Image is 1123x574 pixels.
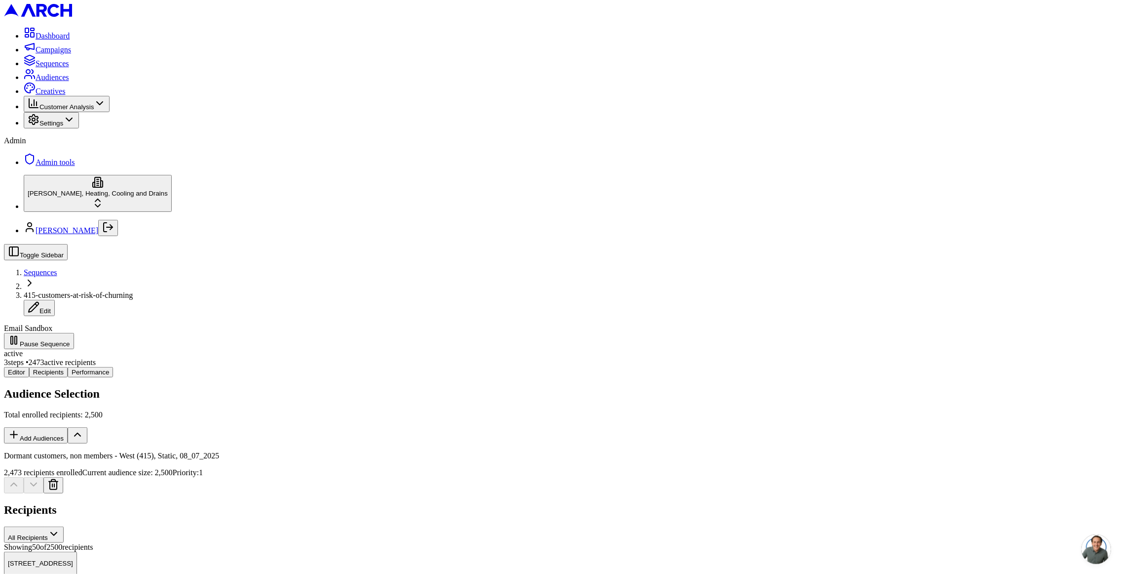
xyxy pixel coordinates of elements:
a: [PERSON_NAME] [36,226,98,235]
p: Total enrolled recipients: 2,500 [4,410,1119,419]
a: Sequences [24,268,57,277]
span: 3 steps • 2473 active recipients [4,358,96,367]
span: 415-customers-at-risk-of-churning [24,291,133,299]
button: Toggle Sidebar [4,244,68,260]
h2: Audience Selection [4,387,1119,401]
span: 2,473 recipients enrolled [4,468,82,477]
button: Settings [24,112,79,128]
span: [PERSON_NAME], Heating, Cooling and Drains [28,190,168,197]
p: Dormant customers, non members - West (415), Static, 08_07_2025 [4,451,1119,460]
a: Creatives [24,87,65,95]
a: Audiences [24,73,69,82]
a: Campaigns [24,45,71,54]
span: Settings [39,120,63,127]
span: Current audience size: 2,500 [82,468,173,477]
p: [STREET_ADDRESS] [8,560,73,567]
div: Showing 50 of 2500 recipients [4,543,1119,552]
span: Admin tools [36,158,75,166]
span: Toggle Sidebar [20,251,64,259]
div: Admin [4,136,1119,145]
button: Editor [4,367,29,377]
a: Sequences [24,59,69,68]
span: Edit [39,307,51,315]
span: Sequences [36,59,69,68]
a: Dashboard [24,32,70,40]
span: Campaigns [36,45,71,54]
span: Priority: 1 [173,468,203,477]
span: Customer Analysis [39,103,94,111]
span: Dashboard [36,32,70,40]
a: Admin tools [24,158,75,166]
div: Email Sandbox [4,324,1119,333]
div: Open chat [1082,534,1111,564]
span: Audiences [36,73,69,82]
span: Creatives [36,87,65,95]
button: Performance [68,367,113,377]
button: Add Audiences [4,427,68,444]
div: active [4,349,1119,358]
button: [PERSON_NAME], Heating, Cooling and Drains [24,175,172,212]
button: Edit [24,300,55,316]
button: Recipients [29,367,68,377]
button: Customer Analysis [24,96,110,112]
button: Log out [98,220,118,236]
h2: Recipients [4,503,1119,517]
button: Pause Sequence [4,333,74,349]
nav: breadcrumb [4,268,1119,316]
